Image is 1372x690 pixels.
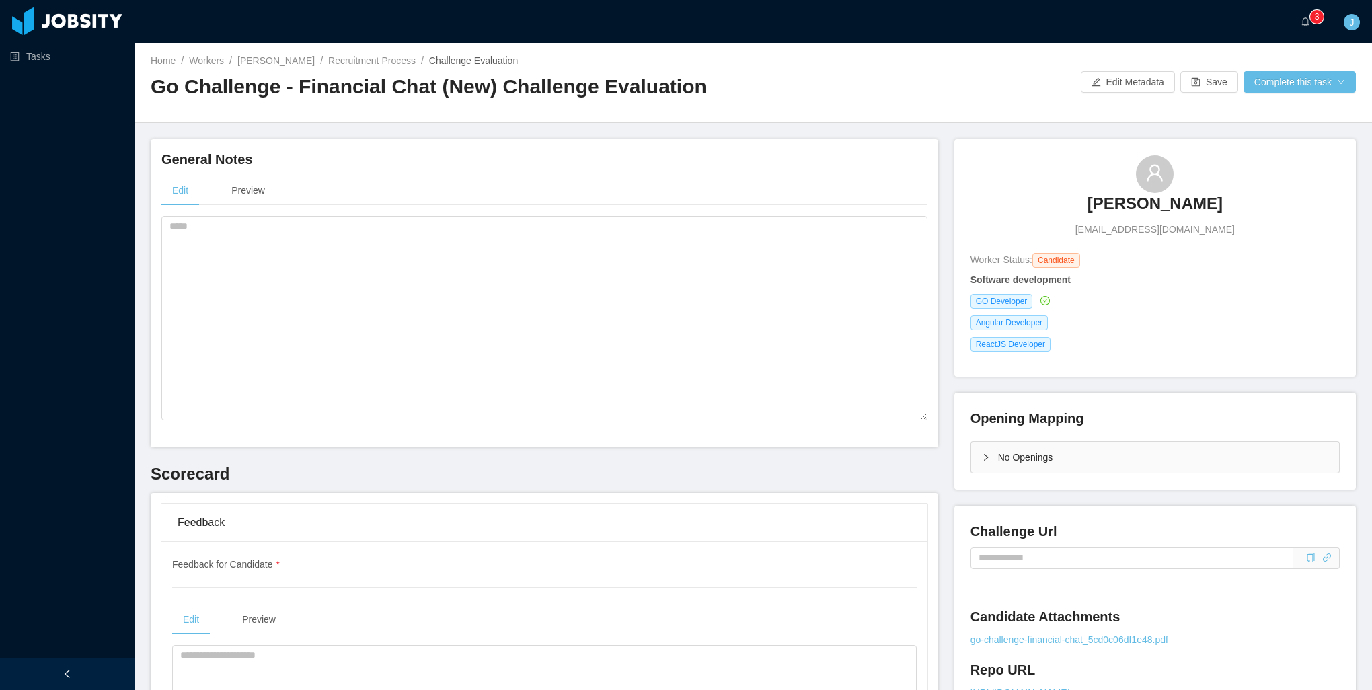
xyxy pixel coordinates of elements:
a: icon: check-circle [1038,295,1050,306]
h4: Repo URL [970,660,1340,679]
i: icon: user [1145,163,1164,182]
span: [EMAIL_ADDRESS][DOMAIN_NAME] [1075,223,1235,237]
h3: Scorecard [151,463,938,485]
span: Worker Status: [970,254,1032,265]
span: Challenge Evaluation [429,55,518,66]
h4: General Notes [161,150,927,169]
span: / [320,55,323,66]
i: icon: right [982,453,990,461]
i: icon: copy [1306,553,1316,562]
span: / [421,55,424,66]
h4: Challenge Url [970,522,1340,541]
a: Workers [189,55,224,66]
strong: Software development [970,274,1071,285]
h4: Candidate Attachments [970,607,1340,626]
span: / [229,55,232,66]
div: Copy [1306,551,1316,565]
div: Edit [172,605,210,635]
a: go-challenge-financial-chat_5cd0c06df1e48.pdf [970,633,1340,647]
i: icon: bell [1301,17,1310,26]
span: Angular Developer [970,315,1048,330]
a: [PERSON_NAME] [1088,193,1223,223]
span: GO Developer [970,294,1033,309]
span: Feedback for Candidate [172,559,280,570]
p: 3 [1315,10,1320,24]
div: Preview [221,176,276,206]
a: [PERSON_NAME] [237,55,315,66]
span: ReactJS Developer [970,337,1051,352]
div: icon: rightNo Openings [971,442,1339,473]
h4: Opening Mapping [970,409,1084,428]
i: icon: link [1322,553,1332,562]
i: icon: check-circle [1040,296,1050,305]
sup: 3 [1310,10,1324,24]
h2: Go Challenge - Financial Chat (New) Challenge Evaluation [151,73,753,101]
span: Candidate [1032,253,1080,268]
div: Feedback [178,504,911,541]
div: Preview [231,605,287,635]
a: Recruitment Process [328,55,416,66]
button: Complete this taskicon: down [1244,71,1356,93]
div: Edit [161,176,199,206]
span: / [181,55,184,66]
a: Home [151,55,176,66]
span: J [1350,14,1355,30]
h3: [PERSON_NAME] [1088,193,1223,215]
button: icon: editEdit Metadata [1081,71,1175,93]
button: icon: saveSave [1180,71,1238,93]
a: icon: profileTasks [10,43,124,70]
